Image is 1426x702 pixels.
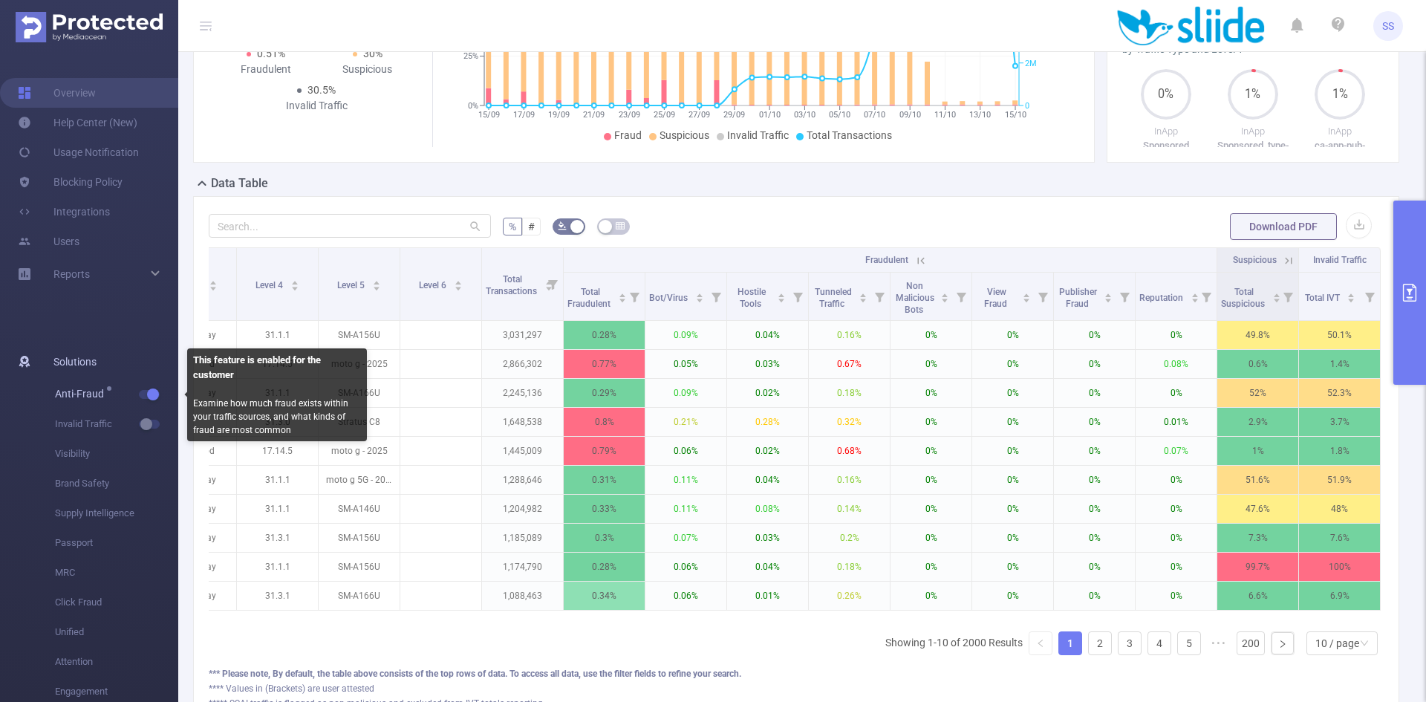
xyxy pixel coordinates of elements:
[1147,631,1171,655] li: 4
[809,466,890,494] p: 0.16%
[645,466,726,494] p: 0.11%
[255,280,285,290] span: Level 4
[18,108,137,137] a: Help Center (New)
[778,291,786,296] i: icon: caret-up
[727,466,808,494] p: 0.04%
[809,321,890,349] p: 0.16%
[1299,379,1380,407] p: 52.3%
[829,110,850,120] tspan: 05/10
[1277,273,1298,320] i: Filter menu
[859,296,867,301] i: icon: caret-down
[1122,124,1209,139] p: InApp
[237,524,318,552] p: 31.3.1
[1119,632,1141,654] a: 3
[319,466,400,494] p: moto g 5G - 2024
[237,495,318,523] p: 31.1.1
[1347,291,1355,300] div: Sort
[738,287,766,309] span: Hostile Tools
[1177,631,1201,655] li: 5
[951,273,971,320] i: Filter menu
[564,321,645,349] p: 0.28%
[564,437,645,465] p: 0.79%
[1191,291,1199,300] div: Sort
[55,588,178,617] span: Click Fraud
[583,110,605,120] tspan: 21/09
[1141,88,1191,100] span: 0%
[55,389,109,399] span: Anti-Fraud
[727,524,808,552] p: 0.03%
[1207,631,1231,655] span: •••
[482,321,563,349] p: 3,031,297
[1237,631,1265,655] li: 200
[969,110,991,120] tspan: 13/10
[885,631,1023,655] li: Showing 1-10 of 2000 Results
[564,408,645,436] p: 0.8%
[1022,291,1031,300] div: Sort
[865,255,908,265] span: Fraudulent
[18,78,96,108] a: Overview
[1299,466,1380,494] p: 51.9%
[972,466,1053,494] p: 0%
[53,347,97,377] span: Solutions
[1209,138,1296,211] p: Sponsored_type-sdk_adunit-briefings_content_type-sponsored_content_placement-banner_pos-1
[899,110,921,120] tspan: 09/10
[891,582,971,610] p: 0%
[55,409,178,439] span: Invalid Traffic
[1315,632,1359,654] div: 10 / page
[891,524,971,552] p: 0%
[645,582,726,610] p: 0.06%
[1114,273,1135,320] i: Filter menu
[1104,291,1113,296] i: icon: caret-up
[55,528,178,558] span: Passport
[809,582,890,610] p: 0.26%
[645,321,726,349] p: 0.09%
[891,437,971,465] p: 0%
[290,285,299,289] i: icon: caret-down
[482,553,563,581] p: 1,174,790
[564,350,645,378] p: 0.77%
[1136,466,1217,494] p: 0%
[809,437,890,465] p: 0.68%
[759,110,781,120] tspan: 01/10
[454,285,462,289] i: icon: caret-down
[1191,296,1199,301] i: icon: caret-down
[807,129,892,141] span: Total Transactions
[727,408,808,436] p: 0.28%
[1221,287,1267,309] span: Total Suspicious
[316,62,418,77] div: Suspicious
[1217,553,1298,581] p: 99.7%
[319,524,400,552] p: SM-A156U
[478,110,500,120] tspan: 15/09
[319,495,400,523] p: SM-A146U
[18,197,110,227] a: Integrations
[1054,582,1135,610] p: 0%
[727,379,808,407] p: 0.02%
[482,408,563,436] p: 1,648,538
[941,296,949,301] i: icon: caret-down
[794,110,815,120] tspan: 03/10
[809,495,890,523] p: 0.14%
[723,110,745,120] tspan: 29/09
[564,379,645,407] p: 0.29%
[1228,88,1278,100] span: 1%
[727,350,808,378] p: 0.03%
[1136,408,1217,436] p: 0.01%
[1058,631,1082,655] li: 1
[1278,640,1287,649] i: icon: right
[1054,350,1135,378] p: 0%
[1136,553,1217,581] p: 0%
[1217,321,1298,349] p: 49.8%
[237,466,318,494] p: 31.1.1
[1305,293,1342,303] span: Total IVT
[1059,287,1097,309] span: Publisher Fraud
[654,110,675,120] tspan: 25/09
[1023,296,1031,301] i: icon: caret-down
[509,221,516,233] span: %
[337,280,367,290] span: Level 5
[209,279,218,287] div: Sort
[55,558,178,588] span: MRC
[55,647,178,677] span: Attention
[984,287,1009,309] span: View Fraud
[1359,273,1380,320] i: Filter menu
[319,582,400,610] p: SM-A166U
